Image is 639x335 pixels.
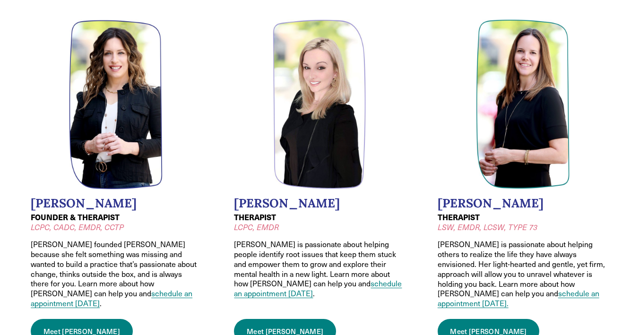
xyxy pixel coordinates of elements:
a: schedule an appointment [DATE] [31,288,192,308]
a: schedule an appointment [DATE] [234,278,402,298]
strong: THERAPIST [234,212,276,223]
img: Headshot of Jessica Wilkiel, LCPC, EMDR. Meghan is a therapist at Ivy Lane Counseling. [273,19,367,189]
h2: [PERSON_NAME] [31,196,201,211]
p: [PERSON_NAME] is passionate about helping others to realize the life they have always envisioned.... [438,240,608,309]
strong: FOUNDER & THERAPIST [31,212,120,223]
a: schedule an appointment [DATE]. [438,288,599,308]
em: LCPC, CADC, EMDR, CCTP [31,222,124,232]
img: Headshot of Jodi Kautz, LSW, EMDR, TYPE 73, LCSW. Jodi is a therapist at Ivy Lane Counseling. [476,19,570,189]
strong: THERAPIST [438,212,480,223]
p: [PERSON_NAME] is passionate about helping people identify root issues that keep them stuck and em... [234,240,405,299]
h2: [PERSON_NAME] [438,196,608,211]
img: Headshot of Wendy Pawelski, LCPC, CADC, EMDR, CCTP. Wendy is a founder oft Ivy Lane Counseling [69,19,163,189]
em: LCPC, EMDR [234,222,279,232]
h2: [PERSON_NAME] [234,196,405,211]
em: LSW, EMDR, LCSW, TYPE 73 [438,222,537,232]
p: [PERSON_NAME] founded [PERSON_NAME] because she felt something was missing and wanted to build a ... [31,240,201,309]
